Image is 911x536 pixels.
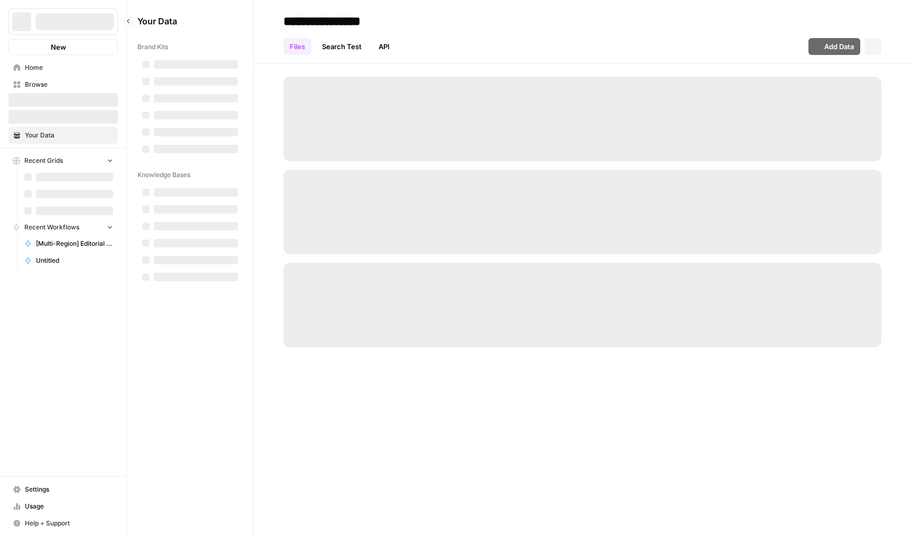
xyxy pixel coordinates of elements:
[25,519,113,528] span: Help + Support
[36,256,113,265] span: Untitled
[25,80,113,89] span: Browse
[36,239,113,248] span: [Multi-Region] Editorial feature page
[24,156,63,165] span: Recent Grids
[24,223,79,232] span: Recent Workflows
[8,153,118,169] button: Recent Grids
[137,170,190,180] span: Knowledge Bases
[8,498,118,515] a: Usage
[25,63,113,72] span: Home
[8,59,118,76] a: Home
[8,481,118,498] a: Settings
[25,485,113,494] span: Settings
[25,131,113,140] span: Your Data
[137,15,230,27] span: Your Data
[51,42,66,52] span: New
[25,502,113,511] span: Usage
[8,219,118,235] button: Recent Workflows
[8,76,118,93] a: Browse
[316,38,368,55] a: Search Test
[808,38,860,55] button: Add Data
[137,42,168,52] span: Brand Kits
[8,515,118,532] button: Help + Support
[283,38,311,55] a: Files
[8,127,118,144] a: Your Data
[824,41,854,52] span: Add Data
[372,38,396,55] a: API
[20,252,118,269] a: Untitled
[8,39,118,55] button: New
[20,235,118,252] a: [Multi-Region] Editorial feature page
